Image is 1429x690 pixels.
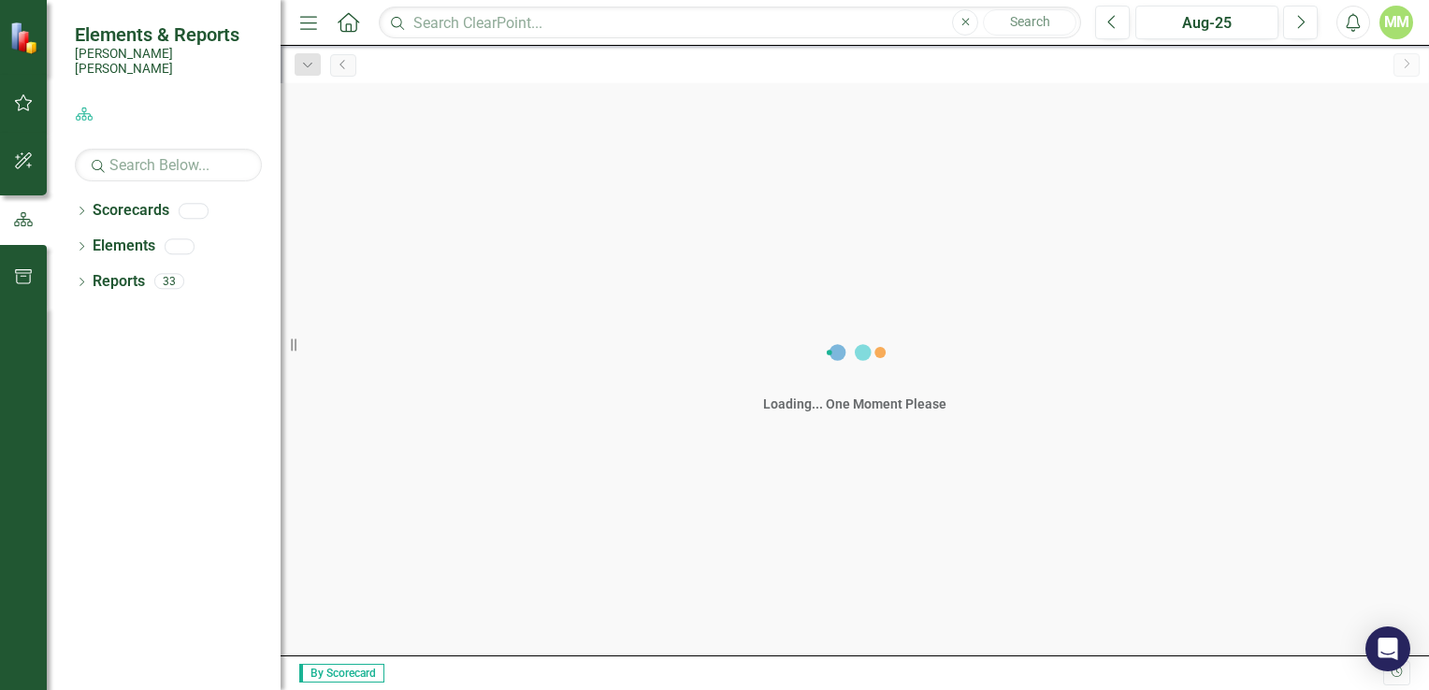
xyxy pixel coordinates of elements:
div: Loading... One Moment Please [763,395,946,413]
input: Search Below... [75,149,262,181]
div: Aug-25 [1142,12,1272,35]
span: By Scorecard [299,664,384,683]
button: Search [983,9,1076,36]
span: Elements & Reports [75,23,262,46]
img: ClearPoint Strategy [9,22,42,54]
input: Search ClearPoint... [379,7,1081,39]
a: Elements [93,236,155,257]
button: Aug-25 [1135,6,1278,39]
div: Open Intercom Messenger [1365,626,1410,671]
span: Search [1010,14,1050,29]
button: MM [1379,6,1413,39]
a: Scorecards [93,200,169,222]
a: Reports [93,271,145,293]
div: 33 [154,274,184,290]
small: [PERSON_NAME] [PERSON_NAME] [75,46,262,77]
